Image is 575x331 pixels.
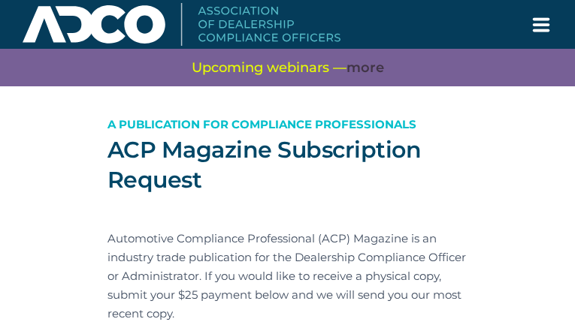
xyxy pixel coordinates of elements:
span: Upcoming webinars — [192,59,384,77]
p: Automotive Compliance Professional (ACP) Magazine is an industry trade publication for the Dealer... [107,229,468,323]
h1: ACP Magazine Subscription Request [107,135,468,195]
a: more [347,59,384,77]
p: A publication for Compliance Professionals [107,115,468,134]
img: Association of Dealership Compliance Officers logo [23,3,340,45]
